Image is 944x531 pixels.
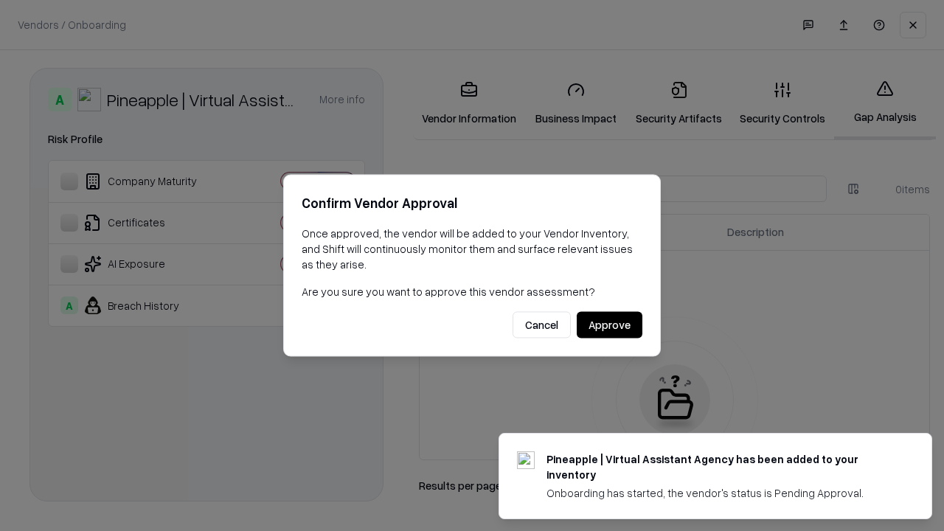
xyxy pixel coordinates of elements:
[546,485,896,501] div: Onboarding has started, the vendor's status is Pending Approval.
[302,192,642,214] h2: Confirm Vendor Approval
[302,284,642,299] p: Are you sure you want to approve this vendor assessment?
[517,451,535,469] img: trypineapple.com
[577,312,642,339] button: Approve
[513,312,571,339] button: Cancel
[546,451,896,482] div: Pineapple | Virtual Assistant Agency has been added to your inventory
[302,226,642,272] p: Once approved, the vendor will be added to your Vendor Inventory, and Shift will continuously mon...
